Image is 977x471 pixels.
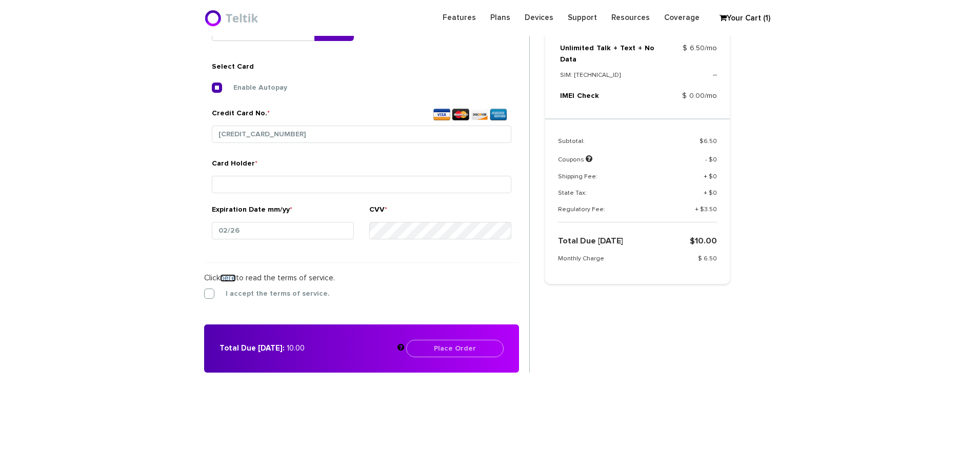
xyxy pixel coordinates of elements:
span: Click to read the terms of service. [204,274,335,282]
span: 10.00 [695,237,717,245]
p: SIM: [TECHNICAL_ID] [560,70,666,81]
label: Expiration Date mm/yy [212,204,292,219]
td: + $ [666,172,717,189]
button: Place Order [406,340,504,357]
a: Coverage [657,8,707,28]
label: CVV [369,204,387,219]
td: -- [666,69,717,90]
span: 6.50 [704,138,717,145]
td: + $ [666,206,717,222]
td: Shipping Fee: [558,172,666,189]
td: + $ [666,189,717,206]
a: Plans [483,8,517,28]
td: $ 6.50/mo [666,43,717,69]
span: 10.00 [287,344,305,352]
td: Regulatory Fee: [558,206,666,222]
strong: Total Due [DATE]: [220,344,285,352]
td: Monthly Charge [558,255,670,271]
a: Your Cart (1) [714,11,766,26]
a: Devices [517,8,561,28]
span: 0 [713,173,717,179]
span: 0 [713,190,717,196]
td: $ 0.00/mo [666,90,717,106]
a: here [220,274,236,282]
td: State Tax: [558,189,666,206]
a: Unlimited Talk + Text + No Data [560,45,654,63]
h4: Select Card [212,62,354,72]
td: Subtotal: [558,137,666,154]
img: BriteX [204,8,261,28]
label: Card Holder [212,158,257,173]
label: I accept the terms of service. [210,289,330,298]
img: visa-card-icon-10.jpg [430,108,511,124]
strong: $ [690,237,717,245]
a: Support [561,8,604,28]
a: Resources [604,8,657,28]
td: Coupons [558,154,666,172]
a: IMEI Check [560,92,599,99]
label: Credit Card No. [212,108,511,123]
a: Features [435,8,483,28]
td: $ [666,137,717,154]
td: - $ [666,154,717,172]
span: 0 [713,157,717,163]
span: 3.50 [704,207,717,213]
strong: Total Due [DATE] [558,237,623,245]
td: $ 6.50 [670,255,716,271]
label: Enable Autopay [218,83,287,92]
